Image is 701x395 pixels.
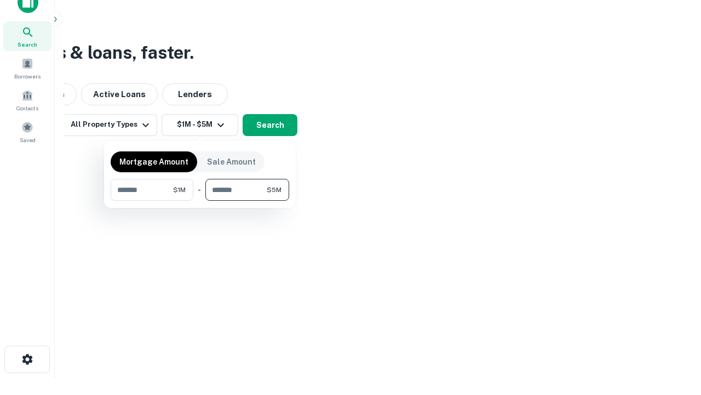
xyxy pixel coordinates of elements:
[646,307,701,360] iframe: Chat Widget
[173,185,186,195] span: $1M
[207,156,256,168] p: Sale Amount
[267,185,281,195] span: $5M
[119,156,188,168] p: Mortgage Amount
[198,179,201,201] div: -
